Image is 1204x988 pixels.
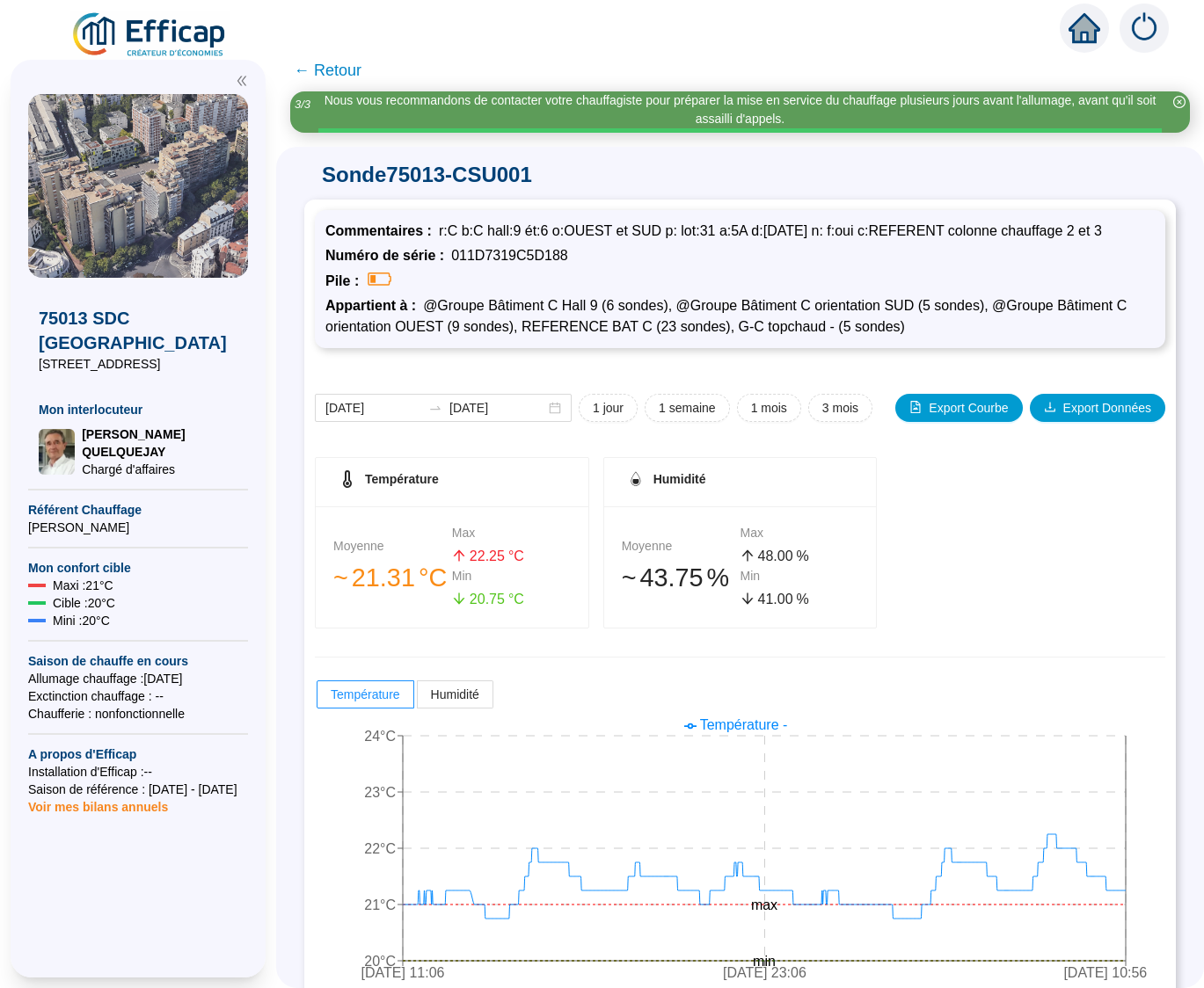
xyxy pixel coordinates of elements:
tspan: max [751,897,777,912]
span: .31 [380,563,415,592]
span: arrow-down [741,592,755,606]
span: 1 semaine [659,399,716,418]
span: ← Retour [294,58,361,83]
span: 1 mois [751,399,787,418]
div: Max [741,524,859,542]
tspan: [DATE] 23:06 [723,966,806,981]
tspan: 24°C [364,729,396,744]
div: Nous vous recommandons de contacter votre chauffagiste pour préparer la mise en service du chauff... [318,91,1162,128]
span: Mon confort cible [28,559,248,577]
span: swap-right [428,401,442,415]
i: 3 / 3 [295,98,310,111]
span: Cible : 20 °C [53,594,115,612]
span: double-left [236,75,248,87]
span: 3 mois [822,399,858,418]
div: Moyenne [622,537,741,556]
span: Sonde 75013-CSU001 [304,161,1176,189]
img: alerts [1120,4,1169,53]
span: % [797,589,809,610]
button: 3 mois [808,394,872,422]
span: Mon interlocuteur [39,401,237,418]
button: 1 jour [579,394,638,422]
span: to [428,401,442,415]
button: Export Courbe [895,394,1022,422]
span: Humidité [431,687,479,701]
tspan: min [753,954,776,969]
span: .75 [485,592,505,607]
span: @Groupe Bâtiment C Hall 9 (6 sondes), @Groupe Bâtiment C orientation SUD (5 sondes), @Groupe Bâti... [325,298,1127,334]
span: 22 [470,548,485,563]
span: Mini : 20 °C [53,612,110,629]
span: 75013 SDC [GEOGRAPHIC_DATA] [39,306,237,355]
span: Saison de chauffe en cours [28,652,248,670]
span: Numéro de série : [325,248,451,263]
span: Température [365,472,439,486]
tspan: [DATE] 10:56 [1063,966,1147,981]
span: Humidité [653,472,706,486]
span: 20 [470,592,485,607]
span: r:C b:C hall:9 ét:6 o:OUEST et SUD p: lot:31 a:5A d:[DATE] n: f:oui c:REFERENT colonne chauffage ... [439,223,1102,238]
span: Référent Chauffage [28,501,248,519]
span: % [707,559,730,597]
span: .75 [668,563,704,592]
button: 1 semaine [645,394,730,422]
span: 1 jour [593,399,624,418]
span: download [1044,401,1056,413]
span: A propos d'Efficap [28,745,248,763]
span: Chaufferie : non fonctionnelle [28,705,248,723]
span: [PERSON_NAME] QUELQUEJAY [82,425,237,461]
span: .00 [773,548,792,563]
span: 21 [352,563,380,592]
span: % [797,546,809,567]
span: Température [331,687,400,701]
span: 󠁾~ [622,559,637,597]
span: 011D7319C5D188 [451,248,568,263]
tspan: 22°C [364,841,396,856]
span: °C [508,589,524,610]
span: Appartient à : [325,298,423,313]
span: Export Courbe [929,399,1008,418]
img: efficap energie logo [70,11,230,60]
tspan: 23°C [364,785,396,800]
button: 1 mois [737,394,801,422]
span: 43 [639,563,668,592]
span: °C [419,559,447,597]
div: Max [452,524,571,542]
span: °C [508,546,524,567]
span: home [1069,12,1100,44]
span: .00 [773,592,792,607]
span: Température - [700,717,788,732]
span: Voir mes bilans annuels [28,789,168,814]
span: 󠁾~ [333,559,348,597]
input: Date de fin [449,399,545,418]
input: Date de début [325,399,421,418]
span: [STREET_ADDRESS] [39,355,237,373]
span: .25 [485,548,505,563]
span: Commentaires : [325,223,439,238]
tspan: [DATE] 11:06 [361,966,445,981]
span: Exctinction chauffage : -- [28,687,248,705]
span: Saison de référence : [DATE] - [DATE] [28,781,248,798]
span: Pile : [325,273,366,288]
img: Chargé d'affaires [39,429,75,475]
div: Min [452,567,571,585]
span: 41 [758,592,774,607]
span: 48 [758,548,774,563]
div: Moyenne [333,537,452,556]
span: arrow-down [452,592,466,606]
span: Chargé d'affaires [82,461,237,478]
span: Maxi : 21 °C [53,577,113,594]
span: Export Données [1063,399,1151,418]
div: Min [741,567,859,585]
button: Export Données [1030,394,1165,422]
tspan: 21°C [364,897,396,912]
tspan: 20°C [364,954,396,969]
span: arrow-up [452,548,466,563]
span: file-image [909,401,922,413]
span: [PERSON_NAME] [28,519,248,536]
span: close-circle [1173,96,1186,108]
span: Allumage chauffage : [DATE] [28,670,248,687]
span: arrow-up [741,548,755,563]
span: Installation d'Efficap : -- [28,763,248,781]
